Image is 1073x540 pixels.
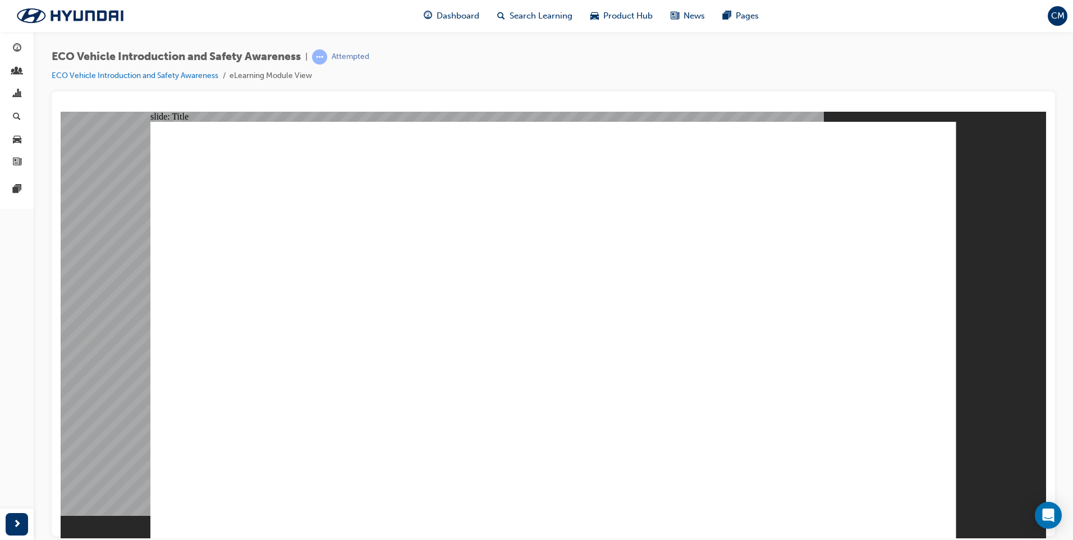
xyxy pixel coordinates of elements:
span: people-icon [13,67,21,77]
span: news-icon [13,158,21,168]
span: learningRecordVerb_ATTEMPT-icon [312,49,327,65]
a: search-iconSearch Learning [488,4,581,28]
a: car-iconProduct Hub [581,4,662,28]
span: CM [1051,10,1065,22]
a: ECO Vehicle Introduction and Safety Awareness [52,71,218,80]
span: pages-icon [723,9,731,23]
span: search-icon [497,9,505,23]
span: Product Hub [603,10,653,22]
span: car-icon [590,9,599,23]
a: pages-iconPages [714,4,768,28]
span: ECO Vehicle Introduction and Safety Awareness [52,51,301,63]
span: guage-icon [13,44,21,54]
img: Trak [6,4,135,28]
span: search-icon [13,112,21,122]
a: guage-iconDashboard [415,4,488,28]
span: news-icon [671,9,679,23]
span: pages-icon [13,185,21,195]
span: chart-icon [13,89,21,99]
span: Dashboard [437,10,479,22]
a: news-iconNews [662,4,714,28]
span: guage-icon [424,9,432,23]
li: eLearning Module View [230,70,312,83]
span: Search Learning [510,10,572,22]
button: CM [1048,6,1067,26]
span: next-icon [13,518,21,532]
span: car-icon [13,135,21,145]
span: | [305,51,308,63]
div: Open Intercom Messenger [1035,502,1062,529]
div: Attempted [332,52,369,62]
span: Pages [736,10,759,22]
span: News [684,10,705,22]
